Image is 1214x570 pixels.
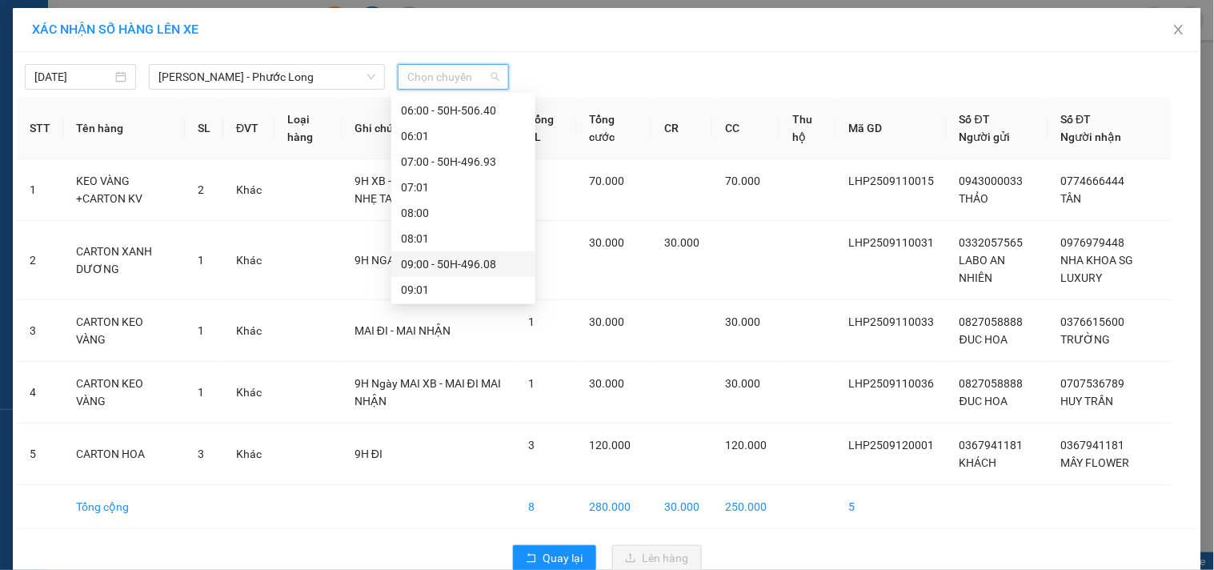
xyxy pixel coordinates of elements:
[543,549,583,567] span: Quay lại
[1061,315,1125,328] span: 0376615600
[779,98,835,159] th: Thu hộ
[1061,439,1125,452] span: 0367941181
[1061,377,1125,390] span: 0707536789
[664,236,699,249] span: 30.000
[1061,236,1125,249] span: 0976979448
[198,448,204,460] span: 3
[848,175,934,187] span: LHP2509110015
[355,377,501,407] span: 9H Ngày MAI XB - MAI ĐI MAI NHẬN
[529,315,535,328] span: 1
[516,485,577,529] td: 8
[651,485,712,529] td: 30.000
[355,175,484,205] span: 9H XB - MAI ĐI MAI NHẬN NHẸ TAY -DE VỠ
[590,175,625,187] span: 70.000
[401,204,526,222] div: 08:00
[63,300,185,362] td: CARTON KEO VÀNG
[367,72,376,82] span: down
[1061,130,1122,143] span: Người nhận
[529,377,535,390] span: 1
[725,377,760,390] span: 30.000
[1061,175,1125,187] span: 0774666444
[17,300,63,362] td: 3
[32,22,198,37] span: XÁC NHẬN SỐ HÀNG LÊN XE
[63,98,185,159] th: Tên hàng
[590,439,631,452] span: 120.000
[17,159,63,221] td: 1
[516,98,577,159] th: Tổng SL
[34,68,112,86] input: 12/09/2025
[401,102,526,119] div: 06:00 - 50H-506.40
[725,175,760,187] span: 70.000
[355,448,383,460] span: 9H ĐI
[17,221,63,300] td: 2
[63,362,185,423] td: CARTON KEO VÀNG
[848,315,934,328] span: LHP2509110033
[577,98,652,159] th: Tổng cước
[725,439,767,452] span: 120.000
[960,113,990,126] span: Số ĐT
[960,377,1024,390] span: 0827058888
[848,377,934,390] span: LHP2509110036
[223,300,274,362] td: Khác
[198,254,204,267] span: 1
[1061,456,1130,469] span: MÂY FLOWER
[63,221,185,300] td: CARTON XANH DƯƠNG
[63,485,185,529] td: Tổng cộng
[274,98,342,159] th: Loại hàng
[960,254,1006,284] span: LABO AN NHIÊN
[590,236,625,249] span: 30.000
[401,281,526,299] div: 09:01
[960,439,1024,452] span: 0367941181
[223,362,274,423] td: Khác
[960,192,989,205] span: THẢO
[835,485,947,529] td: 5
[960,395,1008,407] span: ĐUC HOA
[590,315,625,328] span: 30.000
[577,485,652,529] td: 280.000
[223,159,274,221] td: Khác
[526,552,537,565] span: rollback
[401,255,526,273] div: 09:00 - 50H-496.08
[198,324,204,337] span: 1
[1156,8,1201,53] button: Close
[1061,192,1082,205] span: TÂN
[198,386,204,399] span: 1
[1172,23,1185,36] span: close
[401,179,526,196] div: 07:01
[1061,254,1134,284] span: NHA KHOA SG LUXURY
[17,423,63,485] td: 5
[17,98,63,159] th: STT
[529,439,535,452] span: 3
[223,423,274,485] td: Khác
[712,98,779,159] th: CC
[185,98,223,159] th: SL
[960,315,1024,328] span: 0827058888
[401,153,526,171] div: 07:00 - 50H-496.93
[848,439,934,452] span: LHP2509120001
[960,236,1024,249] span: 0332057565
[835,98,947,159] th: Mã GD
[407,65,499,89] span: Chọn chuyến
[725,315,760,328] span: 30.000
[355,324,451,337] span: MAI ĐI - MAI NHẬN
[17,362,63,423] td: 4
[198,183,204,196] span: 2
[712,485,779,529] td: 250.000
[1061,113,1092,126] span: Số ĐT
[63,423,185,485] td: CARTON HOA
[223,98,274,159] th: ĐVT
[651,98,712,159] th: CR
[342,98,516,159] th: Ghi chú
[158,65,375,89] span: Hồ Chí Minh - Phước Long
[401,127,526,145] div: 06:01
[1061,395,1114,407] span: HUY TRẦN
[1061,333,1111,346] span: TRƯỜNG
[590,377,625,390] span: 30.000
[355,254,439,267] span: 9H NGAY MAI XB
[960,130,1011,143] span: Người gửi
[960,456,997,469] span: KHÁCH
[848,236,934,249] span: LHP2509110031
[223,221,274,300] td: Khác
[960,175,1024,187] span: 0943000033
[960,333,1008,346] span: ĐUC HOA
